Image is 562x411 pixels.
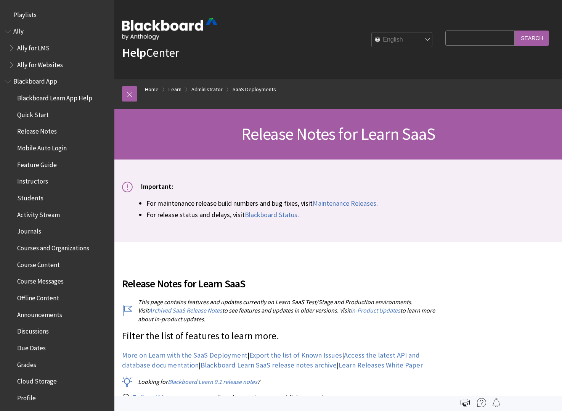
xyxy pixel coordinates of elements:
[17,192,43,202] span: Students
[5,25,110,71] nav: Book outline for Anthology Ally Help
[17,225,41,235] span: Journals
[122,351,420,370] a: Access the latest API and database documentation
[245,210,297,219] a: Blackboard Status
[122,45,146,60] strong: Help
[122,350,442,370] p: | | | |
[122,266,442,292] h2: Release Notes for Learn SaaS
[461,398,470,407] img: Print
[17,142,67,152] span: Mobile Auto Login
[122,377,442,386] p: Looking for ?
[146,210,554,220] li: For release status and delays, visit .
[17,258,60,269] span: Course Content
[17,158,57,169] span: Feature Guide
[122,393,442,403] p: to get email updates when we publish new release notes
[17,108,49,119] span: Quick Start
[492,398,501,407] img: Follow this page
[17,325,49,335] span: Discussions
[241,123,435,144] span: Release Notes for Learn SaaS
[17,92,92,102] span: Blackboard Learn App Help
[233,85,276,94] a: SaaS Deployments
[13,75,57,85] span: Blackboard App
[191,85,223,94] a: Administrator
[17,375,57,385] span: Cloud Storage
[122,298,442,323] p: This page contains features and updates currently on Learn SaaS Test/Stage and Production environ...
[122,18,217,40] img: Blackboard by Anthology
[17,242,89,252] span: Courses and Organizations
[132,393,184,403] a: Follow this page
[169,85,181,94] a: Learn
[17,58,63,69] span: Ally for Websites
[122,351,247,360] a: More on Learn with the SaaS Deployment
[17,42,50,52] span: Ally for LMS
[372,32,433,48] select: Site Language Selector
[168,378,257,386] a: Blackboard Learn 9.1 release notes
[313,199,376,208] a: Maintenance Releases
[145,85,159,94] a: Home
[17,208,60,219] span: Activity Stream
[13,8,37,19] span: Playlists
[477,398,486,407] img: More help
[249,351,342,360] a: Export the list of Known Issues
[350,306,400,314] a: In-Product Updates
[141,182,173,191] span: Important:
[17,125,57,135] span: Release Notes
[17,175,48,185] span: Instructors
[515,31,549,45] input: Search
[17,275,64,285] span: Course Messages
[5,8,110,21] nav: Book outline for Playlists
[149,306,222,314] a: Archived SaaS Release Notes
[13,25,24,35] span: Ally
[146,198,554,208] li: For maintenance release build numbers and bug fixes, visit .
[339,361,423,370] a: Learn Releases White Paper
[17,342,46,352] span: Due Dates
[122,45,179,60] a: HelpCenter
[17,292,59,302] span: Offline Content
[122,329,442,343] p: Filter the list of features to learn more.
[17,392,36,402] span: Profile
[201,361,337,370] a: Blackboard Learn SaaS release notes archive
[17,358,36,369] span: Grades
[17,308,62,319] span: Announcements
